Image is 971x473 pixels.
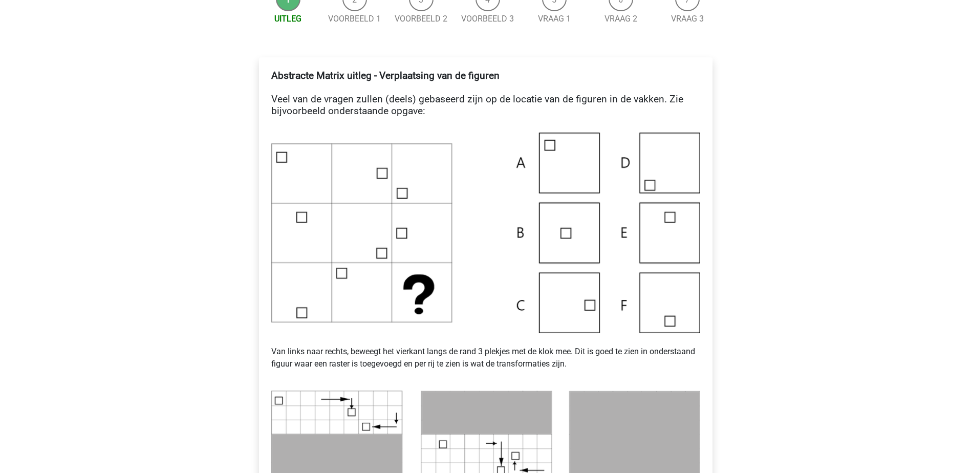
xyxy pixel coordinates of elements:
[271,133,700,333] img: voorbeeld1.png
[395,14,447,24] a: Voorbeeld 2
[328,14,381,24] a: Voorbeeld 1
[671,14,704,24] a: Vraag 3
[271,70,500,81] b: Abstracte Matrix uitleg - Verplaatsing van de figuren
[538,14,571,24] a: Vraag 1
[605,14,637,24] a: Vraag 2
[271,333,700,382] p: Van links naar rechts, beweegt het vierkant langs de rand 3 plekjes met de klok mee. Dit is goed ...
[274,14,301,24] a: Uitleg
[461,14,514,24] a: Voorbeeld 3
[271,70,700,128] h4: Veel van de vragen zullen (deels) gebaseerd zijn op de locatie van de figuren in de vakken. Zie b...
